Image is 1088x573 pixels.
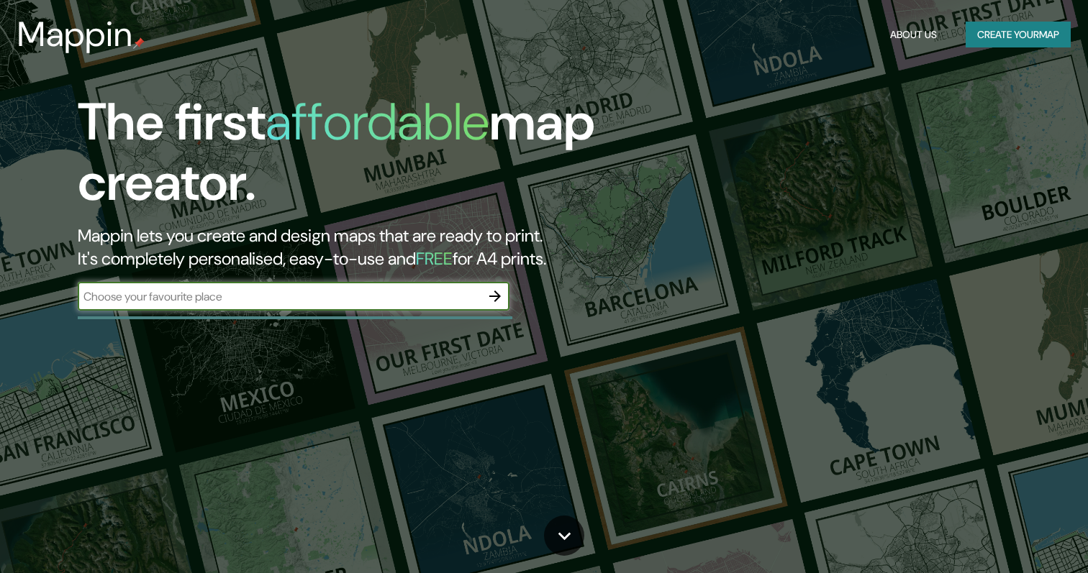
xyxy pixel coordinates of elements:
h1: The first map creator. [78,92,622,224]
button: About Us [884,22,943,48]
button: Create yourmap [966,22,1071,48]
img: mappin-pin [133,37,145,49]
h5: FREE [416,247,453,270]
h1: affordable [266,88,489,155]
h2: Mappin lets you create and design maps that are ready to print. It's completely personalised, eas... [78,224,622,270]
input: Choose your favourite place [78,288,481,305]
h3: Mappin [17,14,133,55]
